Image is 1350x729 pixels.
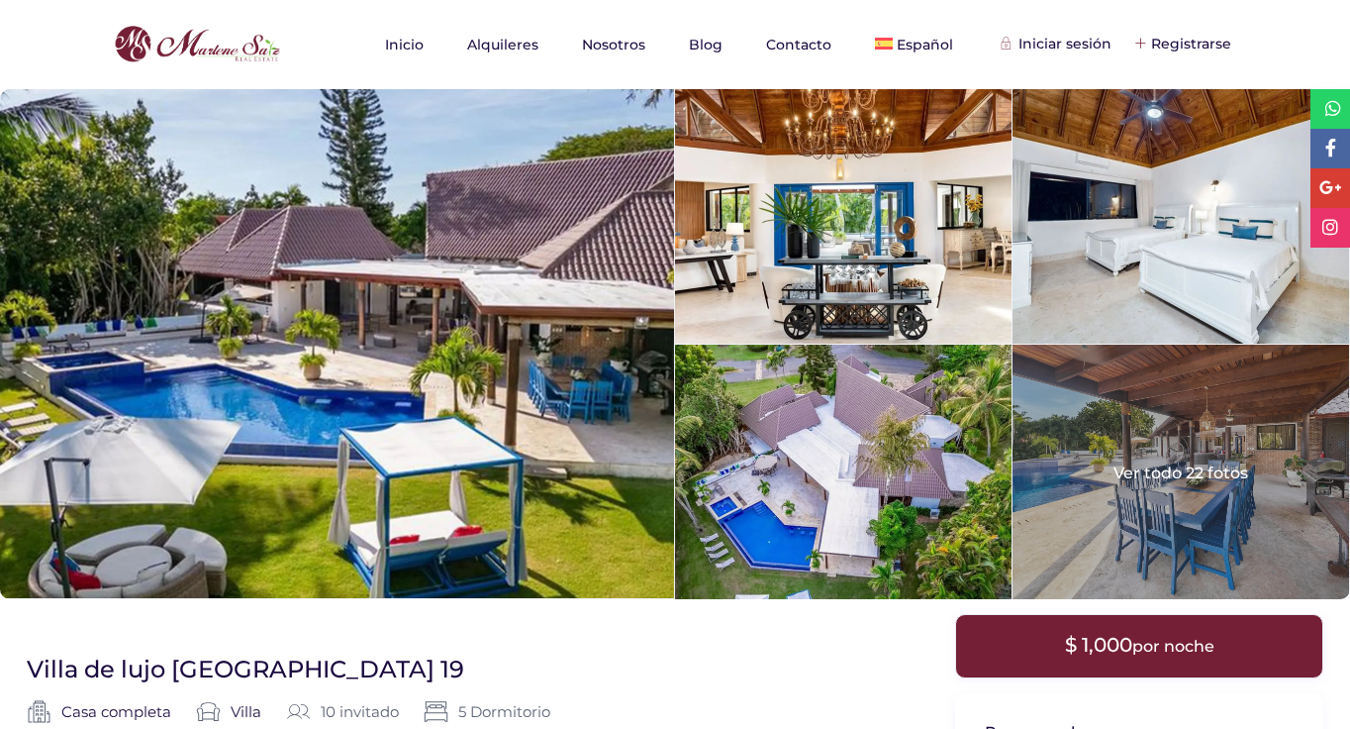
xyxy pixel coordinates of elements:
[1136,33,1231,54] div: Registrarse
[424,699,550,724] span: 5 Dormitorio
[955,614,1323,677] div: $ 1,000
[286,699,399,724] div: 10 invitado
[61,701,171,723] a: Casa completa
[897,36,953,53] span: Español
[109,21,285,68] img: logo
[231,701,261,723] a: Villa
[27,654,464,684] h1: Villa de lujo [GEOGRAPHIC_DATA] 19
[1004,33,1111,54] div: Iniciar sesión
[1132,637,1214,656] span: por noche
